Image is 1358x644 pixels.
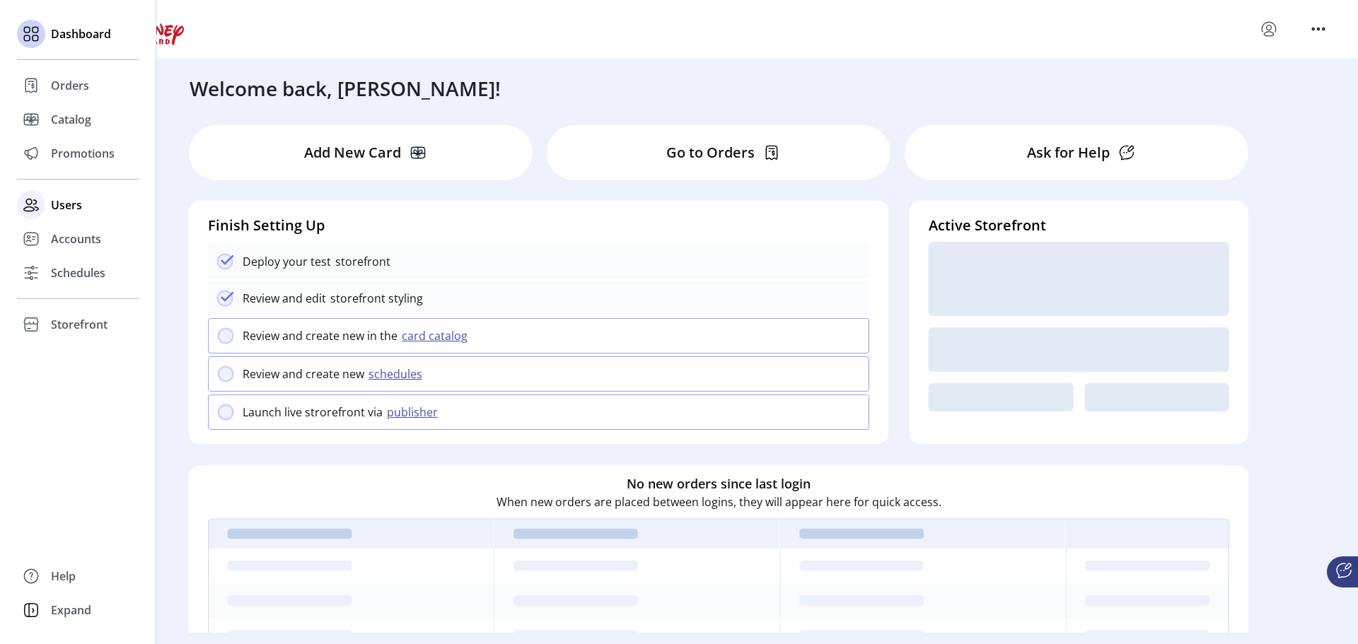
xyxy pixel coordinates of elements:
[1027,142,1110,163] p: Ask for Help
[497,493,941,510] p: When new orders are placed between logins, they will appear here for quick access.
[243,253,331,270] p: Deploy your test
[304,142,401,163] p: Add New Card
[51,145,115,162] span: Promotions
[190,74,501,103] h3: Welcome back, [PERSON_NAME]!
[929,215,1229,236] h4: Active Storefront
[51,568,76,585] span: Help
[243,404,383,421] p: Launch live strorefront via
[243,327,397,344] p: Review and create new in the
[666,142,755,163] p: Go to Orders
[208,215,869,236] h4: Finish Setting Up
[243,365,364,382] p: Review and create new
[1258,18,1280,40] button: menu
[51,230,101,247] span: Accounts
[51,111,91,128] span: Catalog
[1307,18,1330,40] button: menu
[383,404,446,421] button: publisher
[326,290,423,307] p: storefront styling
[51,197,82,213] span: Users
[331,253,390,270] p: storefront
[51,316,108,333] span: Storefront
[364,365,431,382] button: schedules
[51,264,105,281] span: Schedules
[51,602,91,619] span: Expand
[397,327,476,344] button: card catalog
[627,474,811,493] h6: No new orders since last login
[51,25,111,42] span: Dashboard
[243,290,326,307] p: Review and edit
[51,77,89,94] span: Orders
